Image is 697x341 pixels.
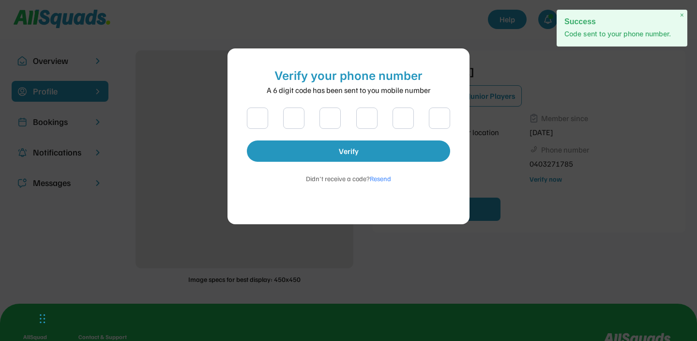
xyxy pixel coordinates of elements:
[370,174,391,183] font: Resend
[564,17,680,26] h2: Success
[247,68,450,84] div: Verify your phone number
[564,29,680,39] p: Code sent to your phone number.
[247,140,450,162] button: Verify
[247,173,450,184] div: Didn't receive a code?
[267,84,431,96] div: A 6 digit code has been sent to you mobile number
[680,11,684,19] span: ×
